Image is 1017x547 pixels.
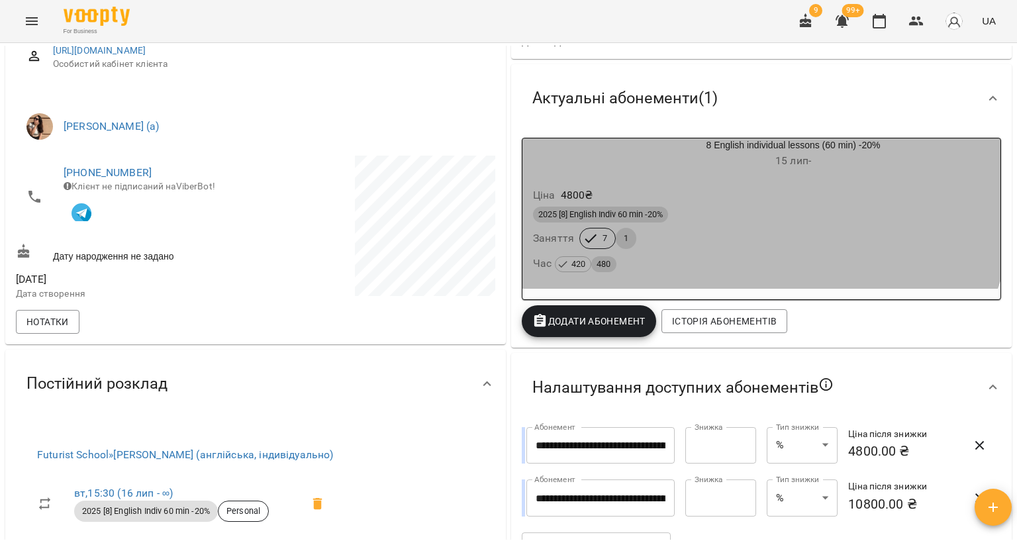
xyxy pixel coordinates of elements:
span: UA [982,14,996,28]
h6: Ціна [533,186,556,205]
div: Дату народження не задано [13,241,256,266]
h6: Ціна після знижки [848,479,960,494]
h6: Заняття [533,229,574,248]
div: 8 English individual lessons (60 min) -20% [522,138,586,170]
span: 2025 [8] English Indiv 60 min -20% [74,505,218,517]
span: Нотатки [26,314,69,330]
div: % [767,427,838,464]
span: Постійний розклад [26,373,168,394]
button: Menu [16,5,48,37]
span: 420 [566,257,591,272]
img: Voopty Logo [64,7,130,26]
span: Personal [218,505,268,517]
button: Додати Абонемент [522,305,656,337]
span: 7 [595,232,615,244]
span: Актуальні абонементи ( 1 ) [532,88,718,109]
div: % [767,479,838,517]
a: вт,15:30 (16 лип - ∞) [74,487,173,499]
div: 8 English individual lessons (60 min) -20% [586,138,1000,170]
p: 4800 ₴ [561,187,593,203]
h6: Час [533,254,616,273]
span: Видалити приватний урок Малярська Христина (англійська, індивідуально) вт 15:30 клієнта Ангеліна ... [302,488,334,520]
h6: 4800.00 ₴ [848,441,960,462]
button: Нотатки [16,310,79,334]
button: UA [977,9,1001,33]
img: avatar_s.png [945,12,963,30]
span: Клієнт не підписаний на ViberBot! [64,181,215,191]
img: Telegram [72,203,91,223]
a: [PERSON_NAME] (а) [64,120,160,132]
img: Малярська Христина Борисівна (а) [26,113,53,140]
a: Futurist School»[PERSON_NAME] (англійська, індивідуально) [37,448,333,461]
h6: 10800.00 ₴ [848,494,960,515]
span: 99+ [842,4,864,17]
button: Клієнт підписаний на VooptyBot [64,193,99,229]
span: Історія абонементів [672,313,777,329]
div: Актуальні абонементи(1) [511,64,1012,132]
button: Історія абонементів [661,309,787,333]
div: Налаштування доступних абонементів [511,353,1012,422]
span: Особистий кабінет клієнта [53,58,485,71]
a: [URL][DOMAIN_NAME] [53,45,146,56]
span: Додати Абонемент [532,313,646,329]
span: 15 лип - [775,154,811,167]
span: 1 [616,232,636,244]
span: 2025 [8] English Indiv 60 min -20% [533,209,668,221]
a: [PHONE_NUMBER] [64,166,152,179]
span: 9 [809,4,822,17]
p: Дата створення [16,287,253,301]
svg: Якщо не обрано жодного, клієнт зможе побачити всі публічні абонементи [818,377,834,393]
h6: Ціна після знижки [848,427,960,442]
span: Налаштування доступних абонементів [532,377,834,398]
span: [DATE] [16,272,253,287]
button: 8 English individual lessons (60 min) -20%15 лип- Ціна4800₴2025 [8] English Indiv 60 min -20%Заня... [522,138,1000,289]
div: Постійний розклад [5,350,506,418]
span: For Business [64,27,130,36]
span: 480 [591,257,616,272]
